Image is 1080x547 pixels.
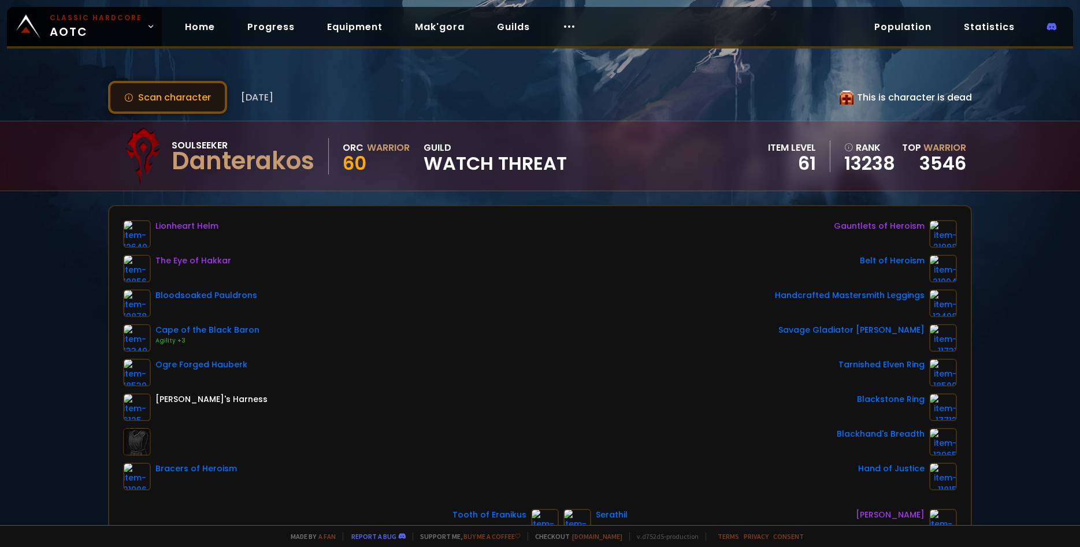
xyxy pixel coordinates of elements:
[284,532,336,541] span: Made by
[528,532,622,541] span: Checkout
[108,81,227,114] button: Scan character
[929,393,957,421] img: item-17713
[929,428,957,456] img: item-13965
[929,509,957,537] img: item-17069
[172,138,314,152] div: Soulseeker
[123,324,151,352] img: item-13340
[840,90,972,105] div: This is character is dead
[318,532,336,541] a: a fan
[778,324,925,336] div: Savage Gladiator [PERSON_NAME]
[413,532,521,541] span: Support me,
[155,336,259,345] div: Agility +3
[123,359,151,386] img: item-18530
[531,509,559,537] img: item-10837
[488,15,539,39] a: Guilds
[919,150,966,176] a: 3546
[155,463,237,475] div: Bracers of Heroism
[172,152,314,170] div: Danterakos
[768,155,816,172] div: 61
[596,509,628,521] div: Serathil
[424,140,567,172] div: guild
[838,359,925,371] div: Tarnished Elven Ring
[865,15,941,39] a: Population
[238,15,304,39] a: Progress
[718,532,739,541] a: Terms
[452,509,526,521] div: Tooth of Eranikus
[563,509,591,537] img: item-13015
[50,13,142,23] small: Classic Hardcore
[463,532,521,541] a: Buy me a coffee
[406,15,474,39] a: Mak'gora
[50,13,142,40] span: AOTC
[860,255,925,267] div: Belt of Heroism
[424,155,567,172] span: Watch Threat
[123,463,151,490] img: item-21996
[768,140,816,155] div: item level
[572,532,622,541] a: [DOMAIN_NAME]
[856,509,925,521] div: [PERSON_NAME]
[123,393,151,421] img: item-6125
[923,141,966,154] span: Warrior
[902,140,966,155] div: Top
[351,532,396,541] a: Report a bug
[844,140,895,155] div: rank
[155,393,268,405] div: [PERSON_NAME]'s Harness
[155,255,231,267] div: The Eye of Hakkar
[367,140,410,155] div: Warrior
[929,463,957,490] img: item-11815
[929,289,957,317] img: item-13498
[155,289,257,302] div: Bloodsoaked Pauldrons
[155,324,259,336] div: Cape of the Black Baron
[775,289,925,302] div: Handcrafted Mastersmith Leggings
[123,255,151,282] img: item-19856
[629,532,699,541] span: v. d752d5 - production
[343,140,363,155] div: Orc
[744,532,769,541] a: Privacy
[155,220,218,232] div: Lionheart Helm
[858,463,925,475] div: Hand of Justice
[955,15,1024,39] a: Statistics
[155,359,247,371] div: Ogre Forged Hauberk
[929,220,957,248] img: item-21998
[844,155,895,172] a: 13238
[7,7,162,46] a: Classic HardcoreAOTC
[176,15,224,39] a: Home
[773,532,804,541] a: Consent
[929,359,957,386] img: item-18500
[343,150,366,176] span: 60
[929,324,957,352] img: item-11731
[857,393,925,405] div: Blackstone Ring
[929,255,957,282] img: item-21994
[318,15,392,39] a: Equipment
[834,220,925,232] div: Gauntlets of Heroism
[241,90,273,105] span: [DATE]
[123,220,151,248] img: item-12640
[837,428,925,440] div: Blackhand's Breadth
[123,289,151,317] img: item-19878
